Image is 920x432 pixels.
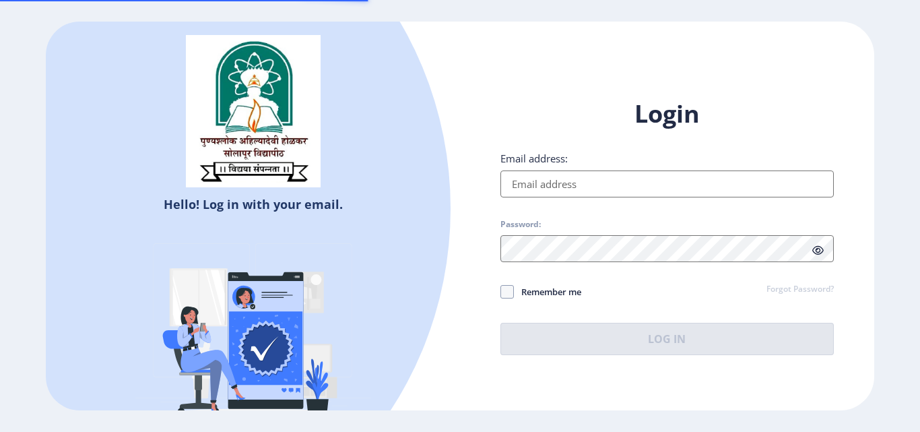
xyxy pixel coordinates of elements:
input: Email address [500,171,834,197]
a: Forgot Password? [766,284,834,296]
button: Log In [500,323,834,355]
label: Email address: [500,152,568,165]
span: Remember me [514,284,581,300]
h1: Login [500,98,834,130]
img: sulogo.png [186,35,321,187]
label: Password: [500,219,541,230]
